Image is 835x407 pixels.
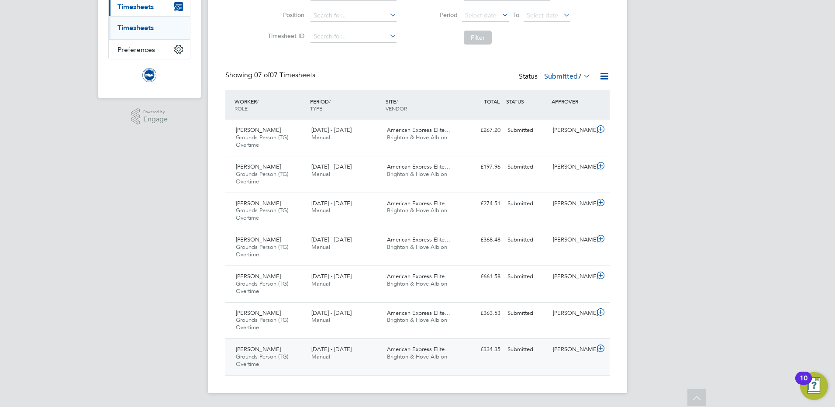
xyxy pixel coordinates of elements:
span: 07 Timesheets [254,71,315,79]
div: SITE [383,93,459,116]
div: [PERSON_NAME] [549,160,595,174]
div: [PERSON_NAME] [549,269,595,284]
span: [PERSON_NAME] [236,163,281,170]
div: Submitted [504,123,549,138]
span: Grounds Person (TG) Overtime [236,134,288,148]
span: TOTAL [484,98,500,105]
div: Submitted [504,197,549,211]
span: Select date [465,11,497,19]
span: American Express Elite… [387,126,450,134]
span: [DATE] - [DATE] [311,236,352,243]
span: To [511,9,522,21]
span: Grounds Person (TG) Overtime [236,207,288,221]
span: Brighton & Hove Albion [387,170,447,178]
span: Grounds Person (TG) Overtime [236,316,288,331]
span: Powered by [143,108,168,116]
div: Showing [225,71,317,80]
span: American Express Elite… [387,345,450,353]
span: Manual [311,170,330,178]
div: APPROVER [549,93,595,109]
div: Submitted [504,233,549,247]
span: Grounds Person (TG) Overtime [236,170,288,185]
span: Manual [311,353,330,360]
span: American Express Elite… [387,200,450,207]
span: / [396,98,398,105]
span: Brighton & Hove Albion [387,316,447,324]
span: [PERSON_NAME] [236,272,281,280]
div: £197.96 [459,160,504,174]
span: American Express Elite… [387,272,450,280]
span: [PERSON_NAME] [236,309,281,317]
span: [PERSON_NAME] [236,236,281,243]
div: 10 [800,378,807,390]
div: Submitted [504,269,549,284]
input: Search for... [311,10,397,22]
span: Timesheets [117,3,154,11]
div: PERIOD [308,93,383,116]
span: Preferences [117,45,155,54]
div: £267.20 [459,123,504,138]
span: [PERSON_NAME] [236,345,281,353]
span: [PERSON_NAME] [236,200,281,207]
div: Submitted [504,306,549,321]
div: £363.53 [459,306,504,321]
span: VENDOR [386,105,407,112]
div: £661.58 [459,269,504,284]
span: American Express Elite… [387,163,450,170]
button: Open Resource Center, 10 new notifications [800,372,828,400]
div: £274.51 [459,197,504,211]
span: Manual [311,243,330,251]
span: Brighton & Hove Albion [387,207,447,214]
div: [PERSON_NAME] [549,197,595,211]
span: Grounds Person (TG) Overtime [236,243,288,258]
span: Grounds Person (TG) Overtime [236,353,288,368]
div: Submitted [504,160,549,174]
span: Brighton & Hove Albion [387,353,447,360]
span: [PERSON_NAME] [236,126,281,134]
span: Brighton & Hove Albion [387,280,447,287]
div: Submitted [504,342,549,357]
button: Preferences [109,40,190,59]
span: Manual [311,207,330,214]
div: £368.48 [459,233,504,247]
span: Manual [311,134,330,141]
span: [DATE] - [DATE] [311,272,352,280]
span: / [329,98,331,105]
span: TYPE [310,105,322,112]
span: American Express Elite… [387,309,450,317]
img: brightonandhovealbion-logo-retina.png [142,68,156,82]
span: Engage [143,116,168,123]
span: Manual [311,316,330,324]
span: [DATE] - [DATE] [311,309,352,317]
span: [DATE] - [DATE] [311,163,352,170]
div: [PERSON_NAME] [549,342,595,357]
span: Brighton & Hove Albion [387,134,447,141]
a: Powered byEngage [131,108,168,125]
div: [PERSON_NAME] [549,306,595,321]
label: Submitted [544,72,590,81]
span: [DATE] - [DATE] [311,345,352,353]
span: 7 [578,72,582,81]
div: Status [519,71,592,83]
a: Go to home page [108,68,190,82]
div: £334.35 [459,342,504,357]
span: Brighton & Hove Albion [387,243,447,251]
span: Select date [527,11,558,19]
input: Search for... [311,31,397,43]
span: ROLE [235,105,248,112]
span: Grounds Person (TG) Overtime [236,280,288,295]
span: 07 of [254,71,270,79]
label: Period [418,11,458,19]
span: Manual [311,280,330,287]
span: / [257,98,259,105]
span: American Express Elite… [387,236,450,243]
button: Filter [464,31,492,45]
div: [PERSON_NAME] [549,123,595,138]
label: Timesheet ID [265,32,304,40]
a: Timesheets [117,24,154,32]
div: STATUS [504,93,549,109]
label: Position [265,11,304,19]
div: [PERSON_NAME] [549,233,595,247]
span: [DATE] - [DATE] [311,200,352,207]
div: WORKER [232,93,308,116]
